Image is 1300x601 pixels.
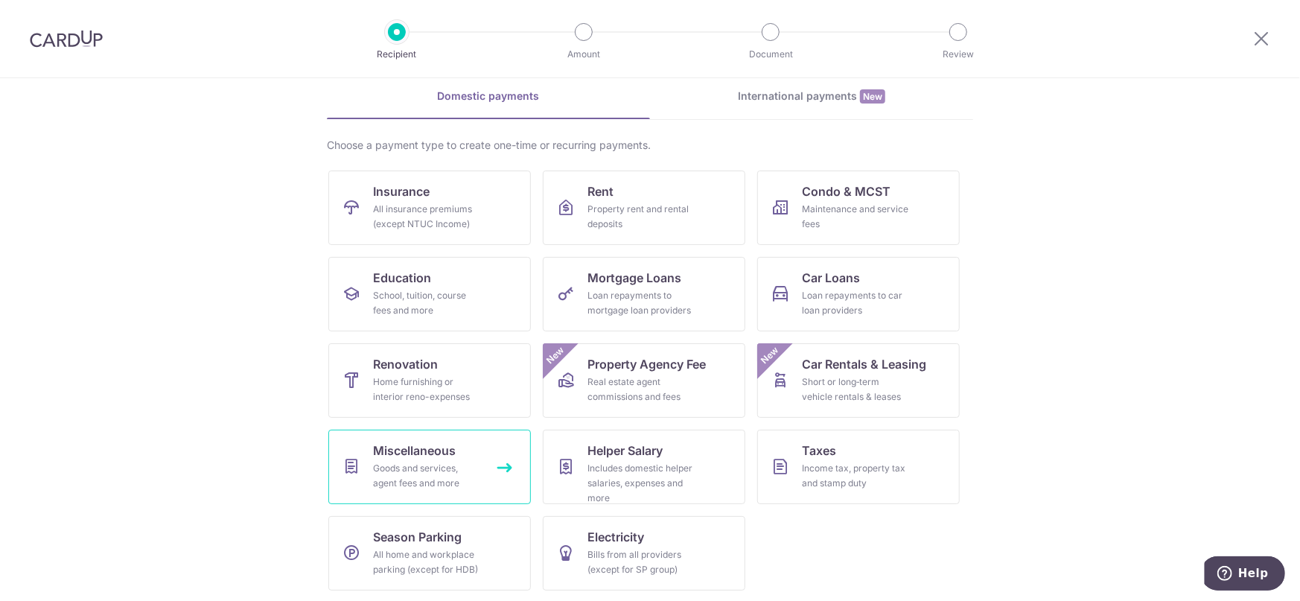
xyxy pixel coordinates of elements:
a: Season ParkingAll home and workplace parking (except for HDB) [328,516,531,591]
span: Taxes [802,442,836,460]
span: Help [34,10,64,24]
a: Property Agency FeeReal estate agent commissions and feesNew [543,343,745,418]
div: Income tax, property tax and stamp duty [802,461,909,491]
div: Choose a payment type to create one-time or recurring payments. [327,138,973,153]
a: Car LoansLoan repayments to car loan providers [757,257,960,331]
div: Real estate agent commissions and fees [587,375,695,404]
div: Includes domestic helper salaries, expenses and more [587,461,695,506]
p: Document [716,47,826,62]
p: Recipient [342,47,452,62]
p: Review [903,47,1013,62]
div: Domestic payments [327,89,650,104]
p: Amount [529,47,639,62]
span: New [758,343,783,368]
img: CardUp [30,30,103,48]
span: Rent [587,182,614,200]
a: RenovationHome furnishing or interior reno-expenses [328,343,531,418]
div: School, tuition, course fees and more [373,288,480,318]
a: MiscellaneousGoods and services, agent fees and more [328,430,531,504]
a: Helper SalaryIncludes domestic helper salaries, expenses and more [543,430,745,504]
span: Mortgage Loans [587,269,681,287]
span: Season Parking [373,528,462,546]
a: Condo & MCSTMaintenance and service fees [757,171,960,245]
a: Car Rentals & LeasingShort or long‑term vehicle rentals & leasesNew [757,343,960,418]
iframe: Opens a widget where you can find more information [1205,556,1285,594]
div: Home furnishing or interior reno-expenses [373,375,480,404]
span: New [860,89,885,104]
div: Loan repayments to mortgage loan providers [587,288,695,318]
span: Property Agency Fee [587,355,706,373]
a: RentProperty rent and rental deposits [543,171,745,245]
span: Education [373,269,431,287]
span: Insurance [373,182,430,200]
span: Helper Salary [587,442,663,460]
span: New [544,343,568,368]
span: Car Rentals & Leasing [802,355,926,373]
a: ElectricityBills from all providers (except for SP group) [543,516,745,591]
div: Bills from all providers (except for SP group) [587,547,695,577]
span: Miscellaneous [373,442,456,460]
a: TaxesIncome tax, property tax and stamp duty [757,430,960,504]
a: EducationSchool, tuition, course fees and more [328,257,531,331]
div: Goods and services, agent fees and more [373,461,480,491]
div: Property rent and rental deposits [587,202,695,232]
span: Electricity [587,528,644,546]
div: All insurance premiums (except NTUC Income) [373,202,480,232]
div: All home and workplace parking (except for HDB) [373,547,480,577]
div: International payments [650,89,973,104]
span: Condo & MCST [802,182,890,200]
div: Loan repayments to car loan providers [802,288,909,318]
span: Renovation [373,355,438,373]
div: Maintenance and service fees [802,202,909,232]
div: Short or long‑term vehicle rentals & leases [802,375,909,404]
a: InsuranceAll insurance premiums (except NTUC Income) [328,171,531,245]
a: Mortgage LoansLoan repayments to mortgage loan providers [543,257,745,331]
span: Car Loans [802,269,860,287]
